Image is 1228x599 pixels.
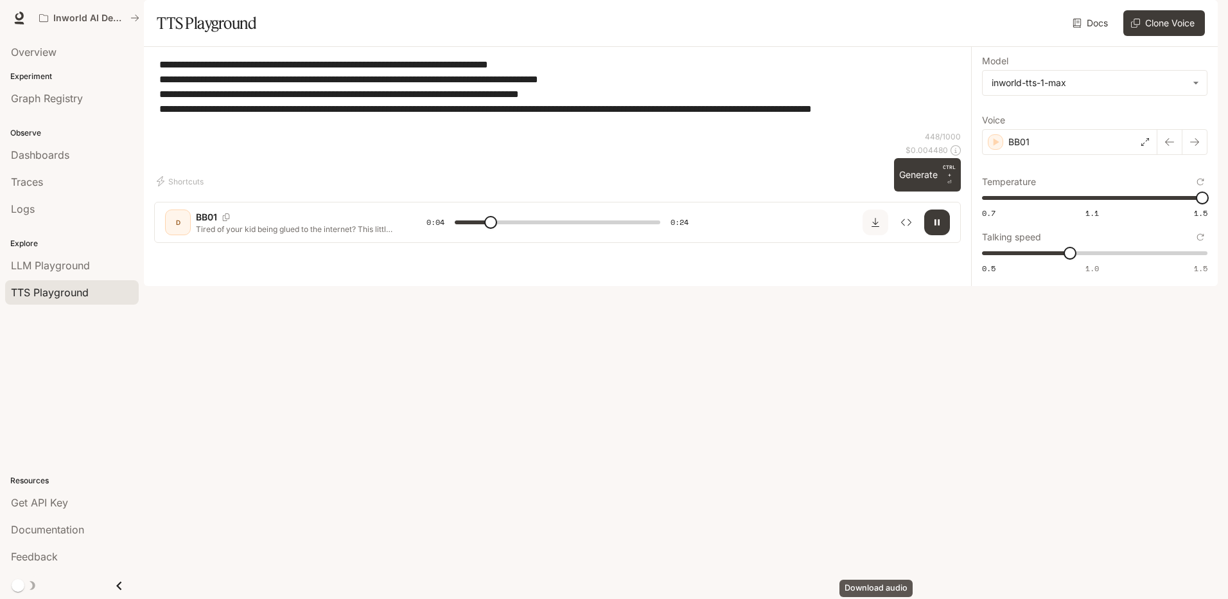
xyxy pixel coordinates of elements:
[983,71,1207,95] div: inworld-tts-1-max
[1085,263,1099,274] span: 1.0
[992,76,1186,89] div: inworld-tts-1-max
[982,263,996,274] span: 0.5
[893,210,919,235] button: Inspect
[982,177,1036,186] p: Temperature
[982,57,1008,66] p: Model
[33,5,145,31] button: All workspaces
[196,211,217,224] p: BB01
[863,210,888,235] button: Download audio
[982,233,1041,242] p: Talking speed
[1123,10,1205,36] button: Clone Voice
[982,116,1005,125] p: Voice
[157,10,256,36] h1: TTS Playground
[1085,208,1099,219] span: 1.1
[839,580,913,597] div: Download audio
[671,216,689,229] span: 0:24
[982,208,996,219] span: 0.7
[1008,136,1030,148] p: BB01
[168,212,188,233] div: D
[53,13,125,24] p: Inworld AI Demos
[925,131,961,142] p: 448 / 1000
[943,163,956,179] p: CTRL +
[1194,263,1207,274] span: 1.5
[1193,230,1207,244] button: Reset to default
[217,213,235,221] button: Copy Voice ID
[1194,208,1207,219] span: 1.5
[894,158,961,192] button: GenerateCTRL +⏎
[1070,10,1113,36] a: Docs
[906,145,948,156] p: $ 0.004480
[196,224,396,235] p: Tired of your kid being glued to the internet? This little device changes everything. It’s loaded...
[943,163,956,186] p: ⏎
[426,216,444,229] span: 0:04
[154,171,209,192] button: Shortcuts
[1193,175,1207,189] button: Reset to default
